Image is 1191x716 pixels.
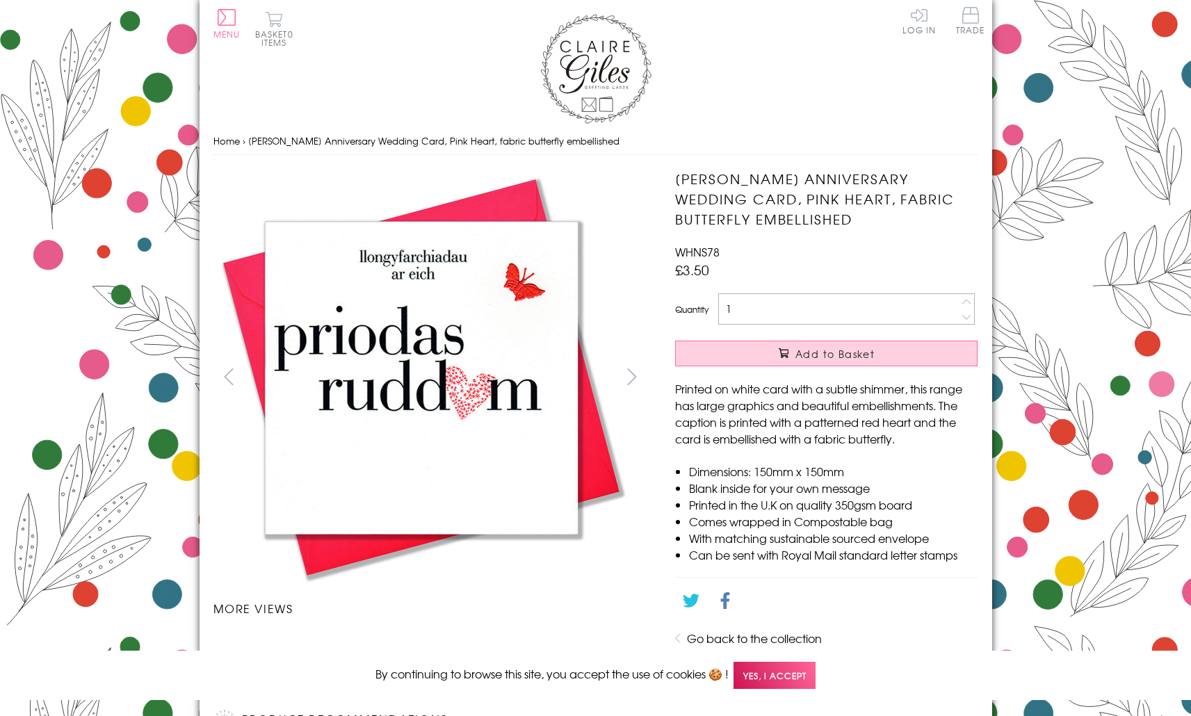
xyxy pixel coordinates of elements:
[675,260,709,279] span: £3.50
[213,630,322,661] li: Carousel Page 1 (Current Slide)
[540,14,651,124] img: Claire Giles Greetings Cards
[213,28,241,40] span: Menu
[689,530,978,546] li: With matching sustainable sourced envelope
[689,480,978,496] li: Blank inside for your own message
[689,463,978,480] li: Dimensions: 150mm x 150mm
[261,28,293,49] span: 0 items
[675,341,978,366] button: Add to Basket
[430,630,539,661] li: Carousel Page 3
[213,9,241,38] button: Menu
[902,7,936,34] a: Log In
[956,7,985,34] span: Trade
[795,347,875,361] span: Add to Basket
[213,134,240,147] a: Home
[734,662,816,689] span: Yes, I accept
[956,7,985,37] a: Trade
[248,134,619,147] span: [PERSON_NAME] Anniversary Wedding Card, Pink Heart, fabric butterfly embellished
[616,361,647,392] button: next
[213,127,978,156] nav: breadcrumbs
[322,630,430,661] li: Carousel Page 2
[213,169,631,586] img: Welsh Ruby Anniversary Wedding Card, Pink Heart, fabric butterfly embellished
[687,630,822,646] a: Go back to the collection
[689,496,978,513] li: Printed in the U.K on quality 350gsm board
[689,513,978,530] li: Comes wrapped in Compostable bag
[213,630,648,661] ul: Carousel Pagination
[675,243,720,260] span: WHNS78
[675,303,708,316] label: Quantity
[675,380,978,447] p: Printed on white card with a subtle shimmer, this range has large graphics and beautiful embellis...
[213,600,648,617] h3: More views
[689,546,978,563] li: Can be sent with Royal Mail standard letter stamps
[675,169,978,229] h1: [PERSON_NAME] Anniversary Wedding Card, Pink Heart, fabric butterfly embellished
[243,134,245,147] span: ›
[213,361,245,392] button: prev
[255,11,293,47] button: Basket0 items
